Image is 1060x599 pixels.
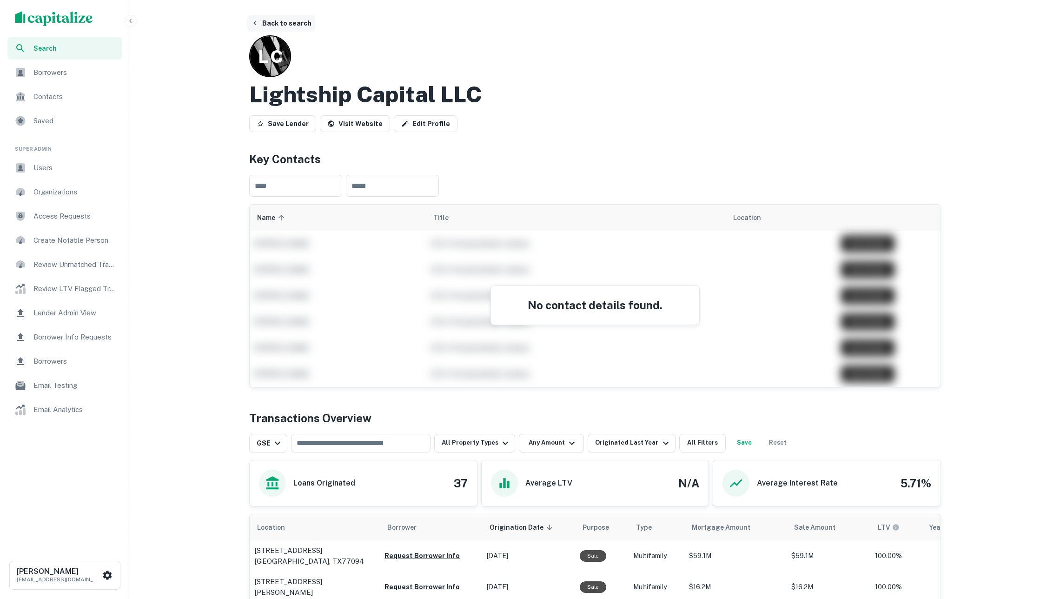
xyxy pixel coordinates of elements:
[525,478,572,489] h6: Average LTV
[7,302,122,324] a: Lender Admin View
[692,522,762,533] span: Mortgage Amount
[929,522,972,533] span: Year Built
[249,151,941,167] h4: Key Contacts
[15,11,93,26] img: capitalize-logo.png
[257,522,297,533] span: Location
[33,115,117,126] span: Saved
[870,514,921,540] th: LTVs displayed on the website are for informational purposes only and may be reported incorrectly...
[679,434,726,453] button: All Filters
[33,67,117,78] span: Borrowers
[580,581,606,593] div: Sale
[794,522,848,533] span: Sale Amount
[33,404,117,415] span: Email Analytics
[7,157,122,179] a: Users
[575,514,629,540] th: Purpose
[678,475,699,492] h4: N/A
[320,115,390,132] a: Visit Website
[249,115,316,132] button: Save Lender
[293,478,355,489] h6: Loans Originated
[7,110,122,132] a: Saved
[7,350,122,373] a: Borrowers
[791,551,866,561] p: $59.1M
[257,438,283,449] div: GSE
[7,229,122,252] a: Create Notable Person
[434,434,515,453] button: All Property Types
[689,582,782,592] p: $16.2M
[7,278,122,300] a: Review LTV Flagged Transactions
[394,115,457,132] a: Edit Profile
[249,434,287,453] button: GSE
[878,522,890,532] h6: LTV
[33,332,117,343] span: Borrower Info Requests
[258,43,282,70] p: L C
[636,522,664,533] span: Type
[33,162,117,173] span: Users
[250,205,941,387] div: scrollable content
[387,522,417,533] span: Borrower
[487,551,570,561] p: [DATE]
[17,575,100,584] p: [EMAIL_ADDRESS][DOMAIN_NAME]
[595,438,671,449] div: Originated Last Year
[454,475,468,492] h4: 37
[33,356,117,367] span: Borrowers
[254,545,375,567] p: [STREET_ADDRESS] [GEOGRAPHIC_DATA], TX77094
[7,37,122,60] a: Search
[921,514,1024,540] th: Year Built
[629,514,684,540] th: Type
[875,551,917,561] p: 100.00%
[33,307,117,319] span: Lender Admin View
[7,205,122,227] a: Access Requests
[875,582,917,592] p: 100.00%
[1014,525,1060,569] iframe: Chat Widget
[249,410,371,426] h4: Transactions Overview
[247,15,315,32] button: Back to search
[33,186,117,198] span: Organizations
[502,297,688,313] h4: No contact details found.
[7,181,122,203] a: Organizations
[7,253,122,276] a: Review Unmatched Transactions
[33,283,117,294] span: Review LTV Flagged Transactions
[763,434,793,453] button: Reset
[901,475,931,492] h4: 5.71%
[7,61,122,84] div: Borrowers
[878,522,900,532] div: LTVs displayed on the website are for informational purposes only and may be reported incorrectly...
[791,582,866,592] p: $16.2M
[33,91,117,102] span: Contacts
[33,259,117,270] span: Review Unmatched Transactions
[384,581,460,592] button: Request Borrower Info
[7,326,122,348] a: Borrower Info Requests
[580,550,606,562] div: Sale
[689,551,782,561] p: $59.1M
[9,561,120,590] button: [PERSON_NAME][EMAIL_ADDRESS][DOMAIN_NAME]
[7,399,122,421] div: Email Analytics
[633,551,680,561] p: Multifamily
[878,522,912,532] span: LTVs displayed on the website are for informational purposes only and may be reported incorrectly...
[588,434,675,453] button: Originated Last Year
[380,514,482,540] th: Borrower
[633,582,680,592] p: Multifamily
[249,81,482,108] h2: Lightship Capital LLC
[384,550,460,561] button: Request Borrower Info
[7,86,122,108] a: Contacts
[33,235,117,246] span: Create Notable Person
[33,43,117,53] span: Search
[254,576,375,598] a: [STREET_ADDRESS][PERSON_NAME]
[729,434,759,453] button: Save your search to get updates of matches that match your search criteria.
[7,374,122,397] a: Email Testing
[487,582,570,592] p: [DATE]
[7,134,122,157] li: Super Admin
[684,514,787,540] th: Mortgage Amount
[250,514,380,540] th: Location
